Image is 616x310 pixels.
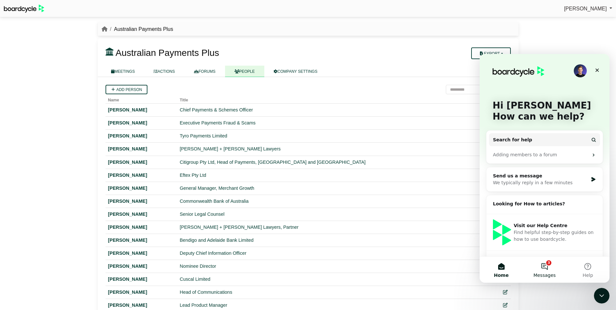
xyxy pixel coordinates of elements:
[106,94,177,104] th: Name
[180,132,475,140] div: Tyro Payments Limited
[180,211,475,218] div: Senior Legal Counsel
[225,66,264,77] a: PEOPLE
[108,159,175,166] div: [PERSON_NAME]
[108,250,175,257] div: [PERSON_NAME]
[478,94,500,104] th: Actions
[184,66,225,77] a: FORUMS
[564,6,607,11] span: [PERSON_NAME]
[180,185,475,192] div: General Manager, Merchant Growth
[116,48,219,58] span: Australian Payments Plus
[108,119,175,127] div: [PERSON_NAME]
[108,185,175,192] div: [PERSON_NAME]
[108,289,175,296] div: [PERSON_NAME]
[108,211,175,218] div: [PERSON_NAME]
[108,132,175,140] div: [PERSON_NAME]
[471,47,510,59] button: Export
[108,276,175,283] div: [PERSON_NAME]
[180,119,475,127] div: Executive Payments Fraud & Scams
[144,66,184,77] a: ACTIONS
[106,85,147,94] a: Add person
[102,25,173,33] nav: breadcrumb
[108,263,175,270] div: [PERSON_NAME]
[502,302,508,309] div: Edit
[177,94,478,104] th: Title
[180,172,475,179] div: Eftex Pty Ltd
[108,172,175,179] div: [PERSON_NAME]
[264,66,327,77] a: COMPANY SETTINGS
[108,198,175,205] div: [PERSON_NAME]
[180,276,475,283] div: Cuscal Limited
[480,54,610,283] iframe: Intercom live chat
[502,289,508,296] div: Edit
[180,145,475,153] div: [PERSON_NAME] + [PERSON_NAME] Lawyers
[180,289,475,296] div: Head of Communications
[108,224,175,231] div: [PERSON_NAME]
[108,106,175,114] div: [PERSON_NAME]
[108,237,175,244] div: [PERSON_NAME]
[4,5,44,13] img: BoardcycleBlackGreen-aaafeed430059cb809a45853b8cf6d952af9d84e6e89e1f1685b34bfd5cb7d64.svg
[180,106,475,114] div: Chief Payments & Schemes Officer
[594,288,610,304] iframe: Intercom live chat
[180,250,475,257] div: Deputy Chief Information Officer
[180,302,475,309] div: Lead Product Manager
[108,302,175,309] div: [PERSON_NAME]
[564,5,612,13] a: [PERSON_NAME]
[102,66,145,77] a: MEETINGS
[180,159,475,166] div: Citigroup Pty Ltd, Head of Payments, [GEOGRAPHIC_DATA] and [GEOGRAPHIC_DATA]
[180,263,475,270] div: Nominee Director
[180,224,475,231] div: [PERSON_NAME] + [PERSON_NAME] Lawyers, Partner
[180,198,475,205] div: Commonwealth Bank of Australia
[180,237,475,244] div: Bendigo and Adelaide Bank Limited
[108,145,175,153] div: [PERSON_NAME]
[107,25,173,33] li: Australian Payments Plus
